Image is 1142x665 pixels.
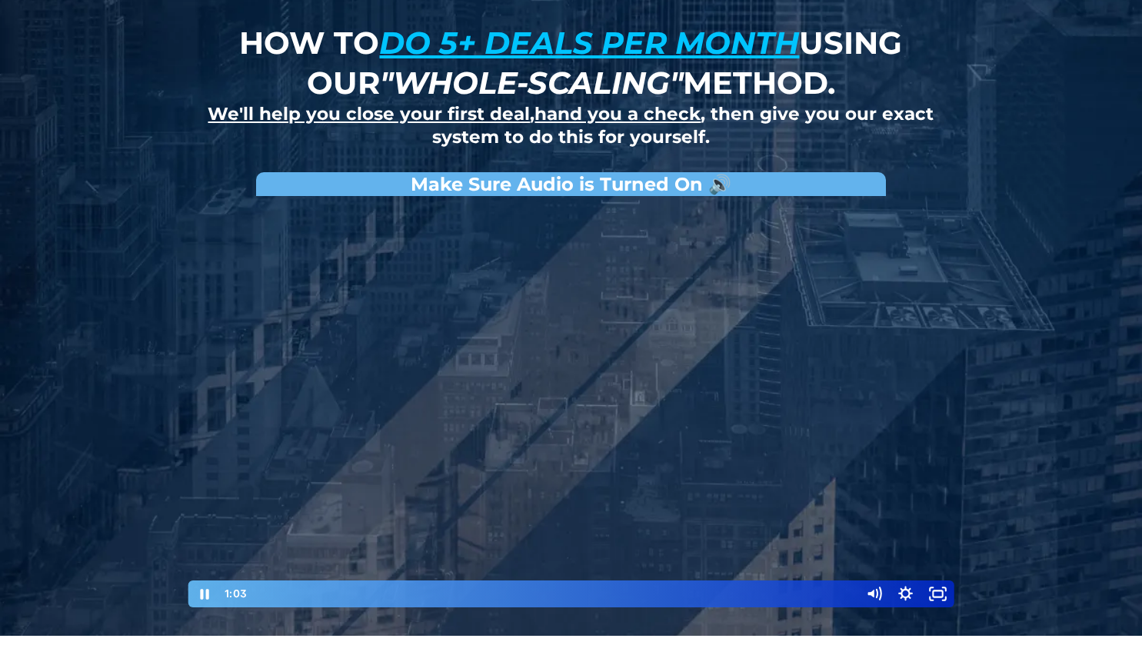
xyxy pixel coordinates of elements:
[534,103,701,125] u: hand you a check
[380,64,683,101] em: "whole-scaling"
[411,173,731,195] strong: Make Sure Audio is Turned On 🔊
[208,103,530,125] u: We'll help you close your first deal
[239,24,902,101] strong: How to using our method.
[379,24,799,62] u: do 5+ deals per month
[208,103,934,148] strong: , , then give you our exact system to do this for yourself.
